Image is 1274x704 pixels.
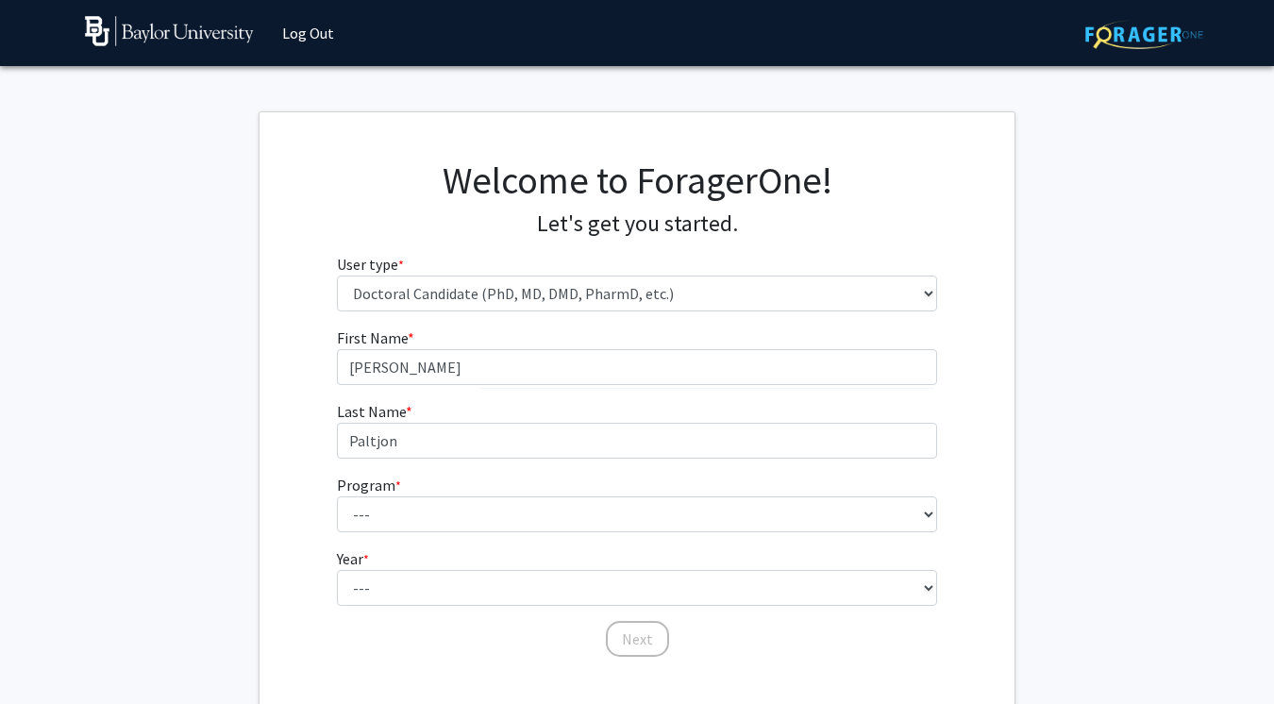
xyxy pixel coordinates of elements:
button: Next [606,621,669,657]
label: Year [337,547,369,570]
span: First Name [337,328,408,347]
iframe: Chat [14,619,80,690]
label: Program [337,474,401,496]
h1: Welcome to ForagerOne! [337,158,938,203]
img: Baylor University Logo [85,16,254,46]
img: ForagerOne Logo [1085,20,1203,49]
label: User type [337,253,404,276]
span: Last Name [337,402,406,421]
h4: Let's get you started. [337,210,938,238]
